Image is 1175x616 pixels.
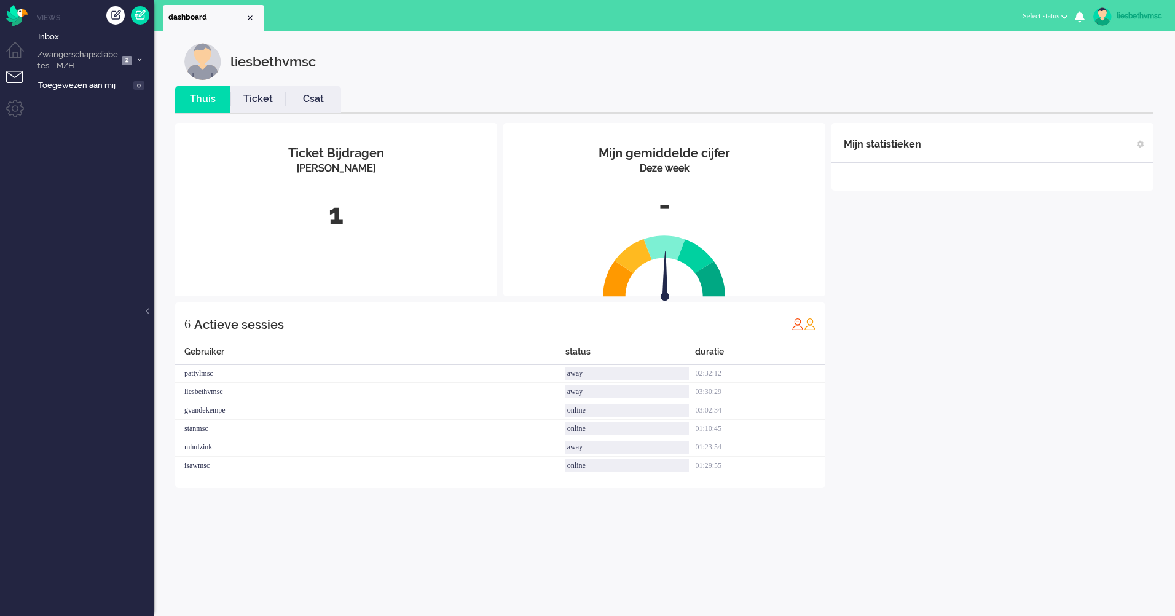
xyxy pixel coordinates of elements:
div: online [565,459,690,472]
div: gvandekempe [175,401,565,420]
div: Gebruiker [175,346,565,365]
a: liesbethvmsc [1091,7,1163,26]
div: online [565,404,690,417]
div: online [565,422,690,435]
img: profile_red.svg [792,318,804,330]
div: duratie [695,346,825,365]
div: 01:29:55 [695,457,825,475]
a: Inbox [36,30,154,43]
a: Toegewezen aan mij 0 [36,78,154,92]
a: Ticket [230,92,286,106]
li: Select status [1015,4,1075,31]
div: Close tab [245,13,255,23]
li: Dashboard [163,5,264,31]
li: Tickets menu [6,71,34,98]
div: 02:32:12 [695,365,825,383]
div: status [565,346,696,365]
div: mhulzink [175,438,565,457]
img: profile_orange.svg [804,318,816,330]
img: flow_omnibird.svg [6,5,28,26]
div: - [513,185,816,226]
div: stanmsc [175,420,565,438]
div: Creëer ticket [106,6,125,25]
div: Deze week [513,162,816,176]
img: customer.svg [184,43,221,80]
div: [PERSON_NAME] [184,162,488,176]
div: 01:23:54 [695,438,825,457]
div: away [565,441,690,454]
li: Csat [286,86,341,113]
li: Admin menu [6,100,34,127]
div: liesbethvmsc [175,383,565,401]
span: 2 [122,56,132,65]
li: Ticket [230,86,286,113]
div: liesbethvmsc [1117,10,1163,22]
span: Toegewezen aan mij [38,80,130,92]
span: dashboard [168,12,245,23]
div: 03:02:34 [695,401,825,420]
div: isawmsc [175,457,565,475]
img: semi_circle.svg [603,235,726,297]
li: Dashboard menu [6,42,34,69]
button: Select status [1015,7,1075,25]
div: liesbethvmsc [230,43,316,80]
div: pattylmsc [175,365,565,383]
span: Select status [1023,12,1059,20]
li: Views [37,12,154,23]
div: Actieve sessies [194,312,284,337]
div: 01:10:45 [695,420,825,438]
span: Zwangerschapsdiabetes - MZH [36,49,118,72]
div: 03:30:29 [695,383,825,401]
li: Thuis [175,86,230,113]
a: Thuis [175,92,230,106]
a: Quick Ticket [131,6,149,25]
div: away [565,367,690,380]
a: Csat [286,92,341,106]
div: Ticket Bijdragen [184,144,488,162]
span: 0 [133,81,144,90]
a: Omnidesk [6,8,28,17]
div: 1 [184,194,488,235]
img: arrow.svg [639,251,691,304]
span: Inbox [38,31,154,43]
div: Mijn statistieken [844,132,921,157]
div: 6 [184,312,191,336]
div: away [565,385,690,398]
img: avatar [1093,7,1112,26]
div: Mijn gemiddelde cijfer [513,144,816,162]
